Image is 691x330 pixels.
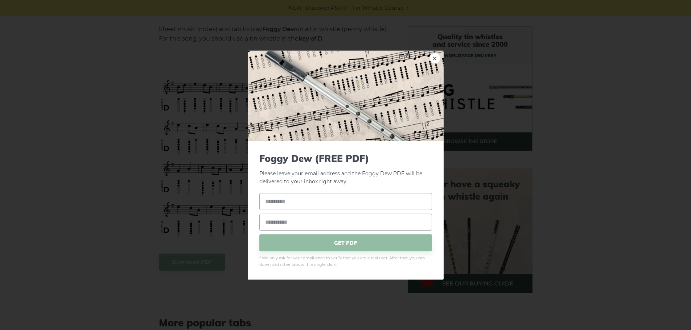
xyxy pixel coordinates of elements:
[259,255,432,268] span: * We only ask for your email once to verify that you are a real user. After that, you can downloa...
[259,153,432,186] p: Please leave your email address and the Foggy Dew PDF will be delivered to your inbox right away.
[259,153,432,164] span: Foggy Dew (FREE PDF)
[259,234,432,251] span: GET PDF
[429,53,440,63] a: ×
[248,50,444,141] img: Tin Whistle Tab Preview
